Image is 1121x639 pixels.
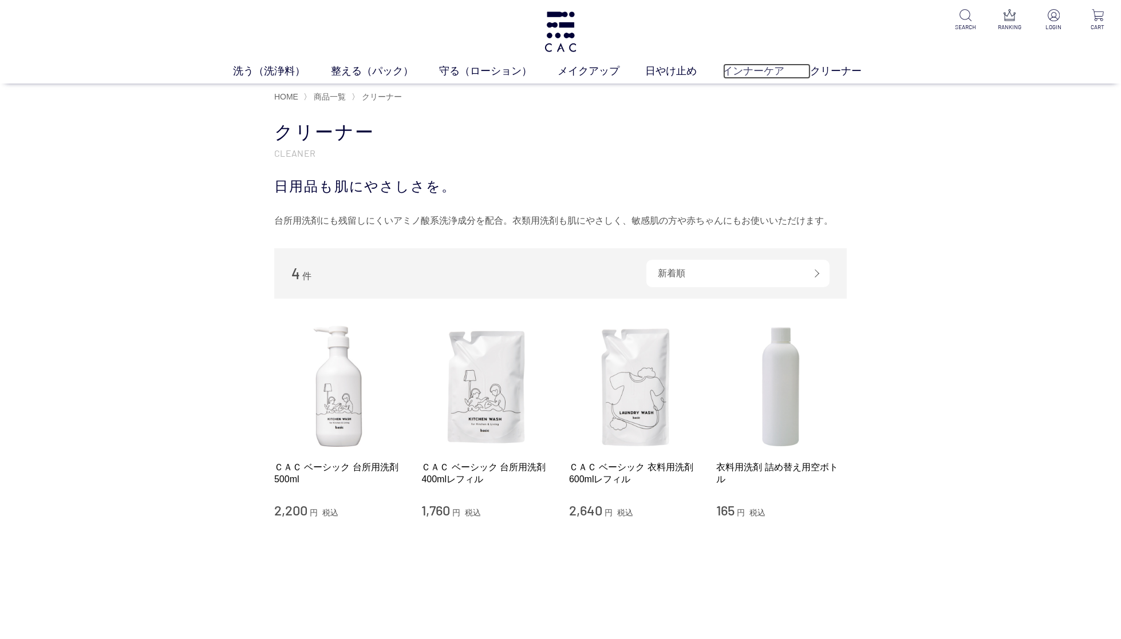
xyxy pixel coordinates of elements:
[569,322,700,452] img: ＣＡＣ ベーシック 衣料用洗剤600mlレフィル
[314,92,346,101] span: 商品一覧
[569,502,602,518] span: 2,640
[234,63,331,79] a: 洗う（洗浄料）
[303,92,349,102] li: 〉
[362,92,402,101] span: クリーナー
[558,63,646,79] a: メイクアップ
[1040,23,1068,31] p: LOGIN
[646,63,723,79] a: 日やけ止め
[717,461,847,486] a: 衣料用洗剤 詰め替え用空ボトル
[996,9,1024,31] a: RANKING
[465,508,481,517] span: 税込
[569,461,700,486] a: ＣＡＣ ベーシック 衣料用洗剤600mlレフィル
[717,322,847,452] img: 衣料用洗剤 詰め替え用空ボトル
[311,92,346,101] a: 商品一覧
[302,271,311,281] span: 件
[952,23,980,31] p: SEARCH
[274,322,405,452] img: ＣＡＣ ベーシック 台所用洗剤 500ml
[617,508,633,517] span: 税込
[274,147,847,159] p: CLEANER
[605,508,613,517] span: 円
[440,63,558,79] a: 守る（ローション）
[310,508,318,517] span: 円
[749,508,765,517] span: 税込
[996,23,1024,31] p: RANKING
[274,502,307,518] span: 2,200
[717,502,735,518] span: 165
[452,508,460,517] span: 円
[322,508,338,517] span: 税込
[723,63,811,79] a: インナーケア
[952,9,980,31] a: SEARCH
[1084,9,1112,31] a: CART
[274,176,847,197] div: 日用品も肌にやさしさを。
[274,120,847,145] h1: クリーナー
[360,92,402,101] a: クリーナー
[274,461,405,486] a: ＣＡＣ ベーシック 台所用洗剤 500ml
[331,63,440,79] a: 整える（パック）
[1040,9,1068,31] a: LOGIN
[422,322,552,452] img: ＣＡＣ ベーシック 台所用洗剤 400mlレフィル
[737,508,745,517] span: 円
[274,92,298,101] a: HOME
[274,212,847,230] div: 台所用洗剤にも残留しにくいアミノ酸系洗浄成分を配合。衣類用洗剤も肌にやさしく、敏感肌の方や赤ちゃんにもお使いいただけます。
[422,461,552,486] a: ＣＡＣ ベーシック 台所用洗剤 400mlレフィル
[422,502,451,518] span: 1,760
[646,260,830,287] div: 新着順
[543,11,579,52] img: logo
[352,92,405,102] li: 〉
[291,264,300,282] span: 4
[1084,23,1112,31] p: CART
[811,63,888,79] a: クリーナー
